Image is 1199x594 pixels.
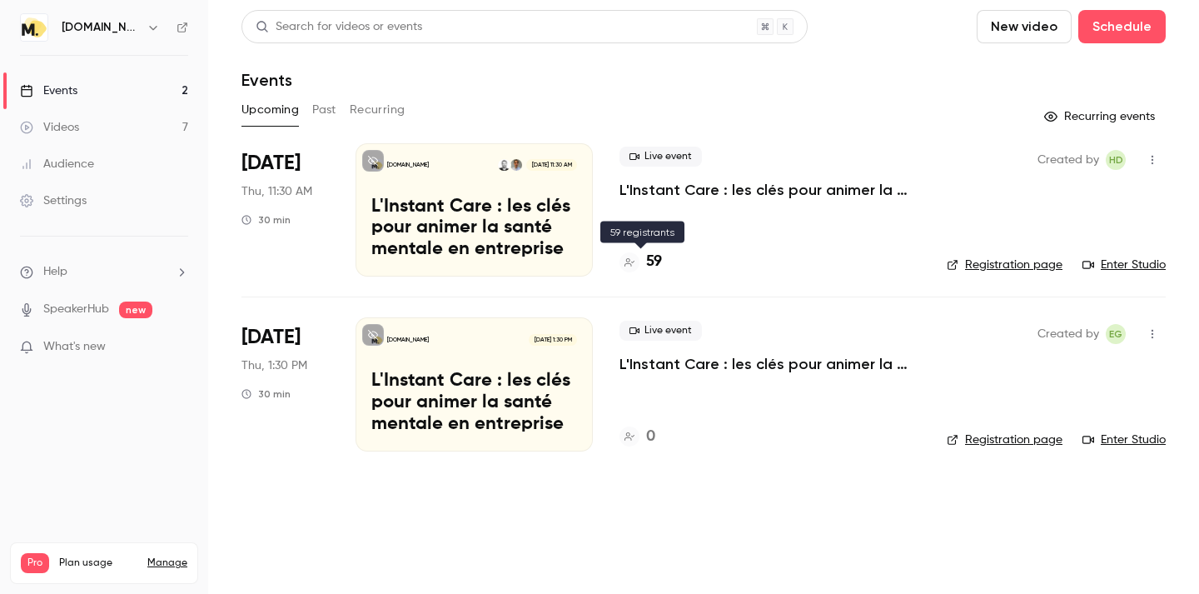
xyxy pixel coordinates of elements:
span: Created by [1037,324,1099,344]
span: new [119,302,152,318]
p: [DOMAIN_NAME] [387,336,429,344]
span: Help [43,263,67,281]
h1: Events [241,70,292,90]
span: Created by [1037,150,1099,170]
span: Héloïse Delecroix [1106,150,1126,170]
div: 30 min [241,387,291,401]
span: [DATE] [241,150,301,177]
p: [DOMAIN_NAME] [387,161,429,169]
span: Live event [619,321,702,341]
div: Search for videos or events [256,18,422,36]
div: Videos [20,119,79,136]
div: Settings [20,192,87,209]
span: Thu, 1:30 PM [241,357,307,374]
div: Events [20,82,77,99]
p: L'Instant Care : les clés pour animer la santé mentale en entreprise [371,197,577,261]
a: L'Instant Care : les clés pour animer la santé mentale en entreprise[DOMAIN_NAME]Hugo ViguierEmil... [356,143,593,277]
a: Registration page [947,432,1062,448]
span: EG [1109,324,1122,344]
button: Recurring [350,97,405,123]
div: Nov 27 Thu, 1:30 PM (Europe/Paris) [241,317,329,451]
img: moka.care [21,14,47,41]
h4: 59 [646,251,662,273]
button: Upcoming [241,97,299,123]
iframe: Noticeable Trigger [168,340,188,355]
li: help-dropdown-opener [20,263,188,281]
span: Thu, 11:30 AM [241,183,312,200]
span: [DATE] 1:30 PM [529,334,576,346]
img: Hugo Viguier [510,159,522,171]
a: Enter Studio [1082,432,1166,448]
a: 0 [619,426,655,448]
p: L'Instant Care : les clés pour animer la santé mentale en entreprise [371,371,577,435]
span: [DATE] 11:30 AM [526,159,576,171]
button: Past [312,97,336,123]
a: Registration page [947,257,1062,273]
a: Enter Studio [1082,257,1166,273]
span: HD [1109,150,1123,170]
h6: [DOMAIN_NAME] [62,19,140,36]
span: [DATE] [241,324,301,351]
span: Emile Garnier [1106,324,1126,344]
button: Schedule [1078,10,1166,43]
span: Pro [21,553,49,573]
span: Live event [619,147,702,167]
span: Plan usage [59,557,137,570]
button: Recurring events [1037,103,1166,130]
a: SpeakerHub [43,301,109,318]
h4: 0 [646,426,655,448]
button: New video [977,10,1072,43]
a: L'Instant Care : les clés pour animer la santé mentale en entreprise[DOMAIN_NAME][DATE] 1:30 PML'... [356,317,593,451]
div: 30 min [241,213,291,227]
a: L'Instant Care : les clés pour animer la santé mentale en entreprise [619,180,920,200]
span: What's new [43,338,106,356]
a: L'Instant Care : les clés pour animer la santé mentale en entreprise [619,354,920,374]
div: Audience [20,156,94,172]
div: Sep 18 Thu, 11:30 AM (Europe/Paris) [241,143,329,277]
a: Manage [147,557,187,570]
img: Emile Garnier [498,159,510,171]
a: 59 [619,251,662,273]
